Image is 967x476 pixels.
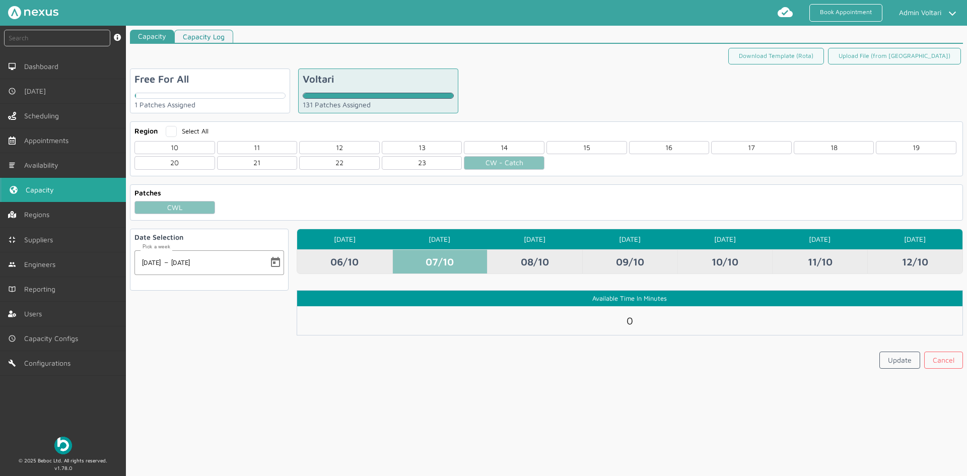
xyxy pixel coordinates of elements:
[809,4,882,22] a: Book Appointment
[217,141,298,154] div: 11
[487,249,582,274] td: 08/10
[171,256,231,269] input: End date
[297,249,392,274] td: 06/10
[130,30,174,43] a: Capacity
[297,229,392,249] th: [DATE]
[8,260,16,268] img: md-people.svg
[794,141,874,154] div: 18
[164,257,169,269] span: –
[24,359,75,367] span: Configurations
[677,249,773,274] td: 10/10
[26,186,58,194] span: Capacity
[8,334,16,343] img: md-time.svg
[879,352,920,369] a: Update
[299,156,380,169] div: 22
[8,310,16,318] img: user-left-menu.svg
[711,141,792,154] div: 17
[392,249,488,274] td: 07/10
[299,141,380,154] div: 12
[8,6,58,19] img: Nexus
[24,87,50,95] span: [DATE]
[10,186,18,194] img: capacity-left-menu.svg
[772,249,867,274] td: 11/10
[777,4,793,20] img: md-cloud-done.svg
[8,211,16,219] img: regions.left-menu.svg
[174,30,233,43] a: Capacity Log
[24,112,63,120] span: Scheduling
[217,156,298,169] div: 21
[297,291,962,306] div: Available Time In Minutes
[8,137,16,145] img: appointments-left-menu.svg
[392,229,488,249] th: [DATE]
[728,48,824,64] a: Download Template (Rota)
[629,141,710,154] div: 16
[134,141,215,154] div: 10
[142,256,162,269] input: Start date
[8,87,16,95] img: md-time.svg
[8,359,16,367] img: md-build.svg
[382,156,462,169] div: 23
[772,229,867,249] th: [DATE]
[8,236,16,244] img: md-contract.svg
[867,229,962,249] th: [DATE]
[464,141,544,154] div: 14
[166,127,209,135] label: Select All
[134,201,215,214] div: CWL
[464,156,544,169] div: CW - Catch
[867,249,962,274] td: 12/10
[134,101,286,109] div: 1 Patches Assigned
[303,101,454,109] div: 131 Patches Assigned
[24,137,73,145] span: Appointments
[8,161,16,169] img: md-list.svg
[24,334,82,343] span: Capacity Configs
[143,244,170,250] mat-label: Pick a week
[24,236,57,244] span: Suppliers
[4,30,110,46] input: Search by: Ref, PostCode, MPAN, MPRN, Account, Customer
[546,141,627,154] div: 15
[924,352,963,369] a: Cancel
[134,233,284,241] h4: Date Selection
[24,310,46,318] span: Users
[24,62,62,71] span: Dashboard
[134,156,215,169] div: 20
[582,229,677,249] th: [DATE]
[134,189,161,197] div: Patches
[24,285,59,293] span: Reporting
[8,112,16,120] img: scheduling-left-menu.svg
[487,229,582,249] th: [DATE]
[303,73,334,85] div: Voltari
[24,211,53,219] span: Regions
[382,141,462,154] div: 13
[24,161,62,169] span: Availability
[8,62,16,71] img: md-desktop.svg
[876,141,956,154] div: 19
[8,285,16,293] img: md-book.svg
[828,48,961,64] a: Upload File (from [GEOGRAPHIC_DATA])
[582,249,677,274] td: 09/10
[267,254,284,271] button: Open calendar
[677,229,773,249] th: [DATE]
[134,127,158,135] div: Region
[54,437,72,454] img: Beboc Logo
[134,73,189,85] div: Free For All
[24,260,59,268] span: Engineers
